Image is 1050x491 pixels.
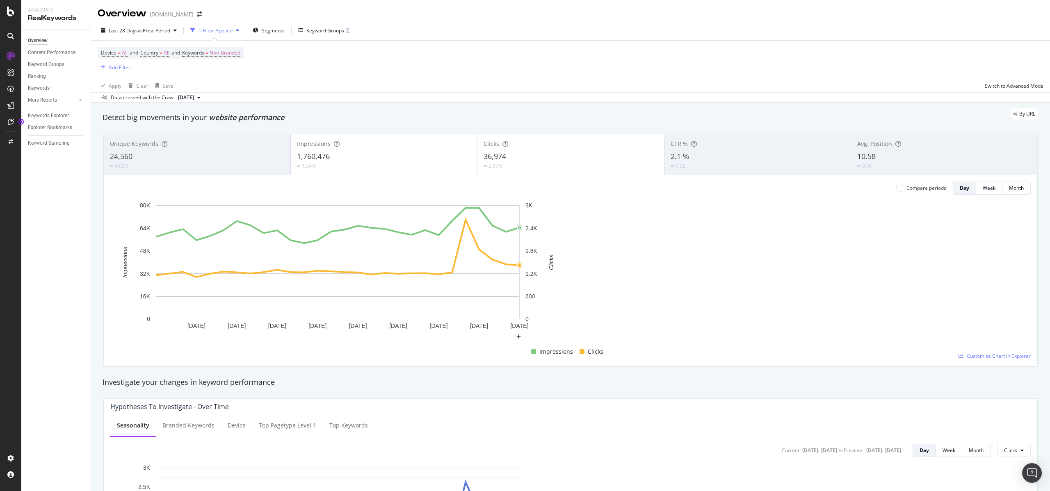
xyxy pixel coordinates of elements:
span: 2025 Aug. 31st [178,94,194,101]
div: legacy label [1010,108,1039,120]
button: Add Filter [98,62,130,72]
span: 10.58 [857,151,876,161]
span: = [205,49,208,56]
div: Open Intercom Messenger [1022,463,1042,483]
button: Month [962,444,991,457]
text: 0 [525,316,529,322]
div: [DATE] - [DATE] [802,447,837,454]
span: Clicks [588,347,603,357]
span: All [122,47,128,59]
span: 1,760,476 [297,151,330,161]
div: Month [969,447,984,454]
div: Month [1009,184,1024,191]
text: [DATE] [389,323,407,329]
div: 1.34% [302,162,316,169]
span: = [118,49,121,56]
div: More Reports [28,96,57,105]
button: Save [152,79,173,92]
div: Keyword Groups [28,60,64,69]
div: Hypotheses to Investigate - Over Time [110,402,229,411]
div: Week [943,447,955,454]
div: Keyword Sampling [28,139,70,148]
div: Keywords [28,84,50,93]
div: Clear [136,82,148,89]
button: Apply [98,79,121,92]
span: Unique Keywords [110,140,158,148]
div: Save [162,82,173,89]
span: Segments [262,27,285,34]
text: 3K [525,202,533,209]
span: Customize Chart in Explorer [967,352,1031,359]
span: By URL [1019,111,1035,116]
div: 4.02% [115,162,129,169]
div: plus [516,334,522,340]
a: Content Performance [28,48,85,57]
text: 48K [140,248,151,254]
button: Week [936,444,962,457]
a: Overview [28,36,85,45]
a: Keywords Explorer [28,111,85,120]
a: Explorer Bookmarks [28,123,85,132]
text: 1.2K [525,271,537,277]
span: Avg. Position [857,140,892,148]
button: Switch to Advanced Mode [982,79,1043,92]
div: Tooltip anchor [17,118,25,125]
span: Non-Branded [210,47,240,59]
span: 36,974 [484,151,506,161]
div: Keyword Groups [306,27,344,34]
div: 2.67% [488,162,502,169]
a: More Reports [28,96,77,105]
div: Analytics [28,7,84,14]
div: Device [228,421,246,430]
text: 80K [140,202,151,209]
span: and [130,49,138,56]
text: [DATE] [268,323,286,329]
div: Seasonality [117,421,149,430]
text: [DATE] [349,323,367,329]
button: Month [1002,182,1031,195]
button: [DATE] [175,93,204,102]
button: Clear [125,79,148,92]
text: 0 [147,316,150,322]
text: Impressions [122,247,128,277]
a: Keyword Sampling [28,139,85,148]
span: Clicks [484,140,499,148]
div: Day [960,184,969,191]
text: [DATE] [228,323,246,329]
img: Equal [857,165,861,167]
button: Segments [249,24,288,37]
div: Add Filter [109,64,130,71]
span: All [164,47,169,59]
button: Keyword Groups [295,24,353,37]
span: Impressions [297,140,331,148]
span: Last 28 Days [109,27,138,34]
text: Clicks [548,255,555,270]
div: 1 Filter Applied [199,27,233,34]
span: Country [140,49,158,56]
div: Day [920,447,929,454]
button: Day [953,182,976,195]
span: vs Prev. Period [138,27,170,34]
div: vs Previous : [839,447,865,454]
div: Compare periods [906,184,946,191]
button: Last 28 DaysvsPrev. Period [98,24,180,37]
a: Keywords [28,84,85,93]
button: Week [976,182,1002,195]
text: [DATE] [187,323,205,329]
text: [DATE] [308,323,326,329]
span: Keywords [182,49,204,56]
span: Impressions [539,347,573,357]
div: 0.01 [862,162,872,169]
text: 2.5K [138,484,150,490]
span: = [160,49,162,56]
div: Switch to Advanced Mode [985,82,1043,89]
button: 1 Filter Applied [187,24,242,37]
text: 2.4K [525,225,537,232]
div: Week [983,184,995,191]
img: Equal [297,165,300,167]
span: Clicks [1004,447,1017,454]
div: [DOMAIN_NAME] [150,10,194,18]
button: Day [913,444,936,457]
text: 32K [140,271,151,277]
span: and [171,49,180,56]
